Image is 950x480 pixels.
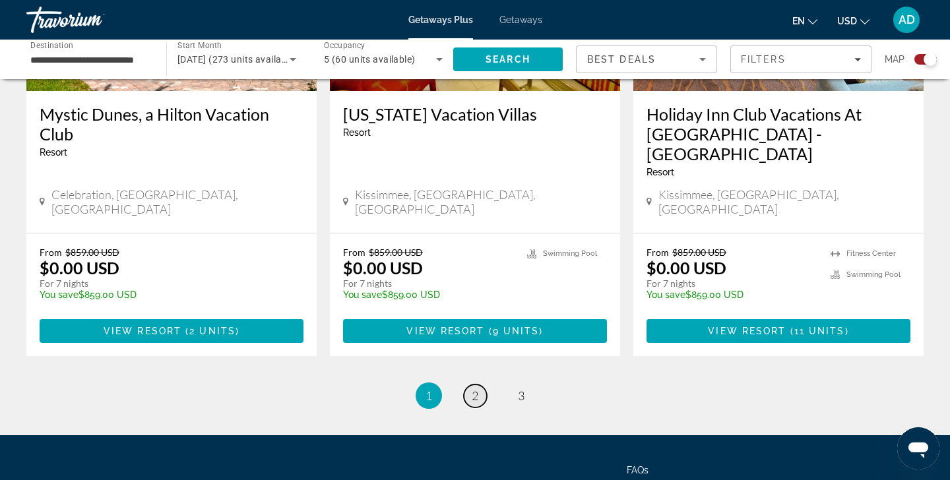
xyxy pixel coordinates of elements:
a: Travorium [26,3,158,37]
span: Map [885,50,904,69]
p: For 7 nights [40,278,290,289]
a: FAQs [627,465,649,475]
span: From [40,247,62,258]
span: You save [343,289,382,300]
span: Swimming Pool [846,270,901,279]
span: 2 [472,388,478,403]
span: 9 units [493,326,540,336]
span: Resort [343,127,371,138]
p: For 7 nights [647,278,817,289]
span: You save [40,289,79,300]
span: Swimming Pool [543,249,597,258]
a: Holiday Inn Club Vacations At [GEOGRAPHIC_DATA] - [GEOGRAPHIC_DATA] [647,104,910,164]
span: Best Deals [587,54,656,65]
span: View Resort [406,326,484,336]
span: 2 units [189,326,236,336]
p: $0.00 USD [343,258,423,278]
a: Getaways Plus [408,15,473,25]
span: en [792,16,805,26]
span: 1 [426,388,432,403]
button: View Resort(9 units) [343,319,607,343]
span: Start Month [177,41,222,50]
input: Select destination [30,52,149,68]
span: Destination [30,40,73,49]
span: Celebration, [GEOGRAPHIC_DATA], [GEOGRAPHIC_DATA] [51,187,303,216]
span: [DATE] (273 units available) [177,54,298,65]
span: From [647,247,669,258]
button: Filters [730,45,871,73]
p: For 7 nights [343,278,514,289]
p: $0.00 USD [40,258,119,278]
span: Kissimmee, [GEOGRAPHIC_DATA], [GEOGRAPHIC_DATA] [355,187,607,216]
span: Filters [741,54,786,65]
button: Change language [792,11,817,30]
button: Change currency [837,11,870,30]
button: Search [453,47,563,71]
span: 11 units [794,326,845,336]
p: $859.00 USD [40,289,290,300]
span: 3 [518,388,524,403]
span: View Resort [708,326,786,336]
span: $859.00 USD [672,247,726,258]
span: ( ) [181,326,239,336]
button: View Resort(11 units) [647,319,910,343]
span: Kissimmee, [GEOGRAPHIC_DATA], [GEOGRAPHIC_DATA] [658,187,910,216]
nav: Pagination [26,382,924,409]
a: [US_STATE] Vacation Villas [343,104,607,124]
span: Occupancy [324,41,365,50]
span: $859.00 USD [369,247,423,258]
a: Mystic Dunes, a Hilton Vacation Club [40,104,303,144]
span: View Resort [104,326,181,336]
span: Resort [647,167,674,177]
iframe: Button to launch messaging window [897,427,939,469]
span: Fitness Center [846,249,896,258]
span: 5 (60 units available) [324,54,416,65]
a: Getaways [499,15,542,25]
span: Resort [40,147,67,158]
span: USD [837,16,857,26]
span: ( ) [786,326,848,336]
span: From [343,247,365,258]
button: View Resort(2 units) [40,319,303,343]
mat-select: Sort by [587,51,706,67]
span: AD [899,13,915,26]
span: Search [486,54,530,65]
span: ( ) [485,326,544,336]
p: $859.00 USD [343,289,514,300]
p: $0.00 USD [647,258,726,278]
span: You save [647,289,685,300]
span: $859.00 USD [65,247,119,258]
button: User Menu [889,6,924,34]
p: $859.00 USD [647,289,817,300]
